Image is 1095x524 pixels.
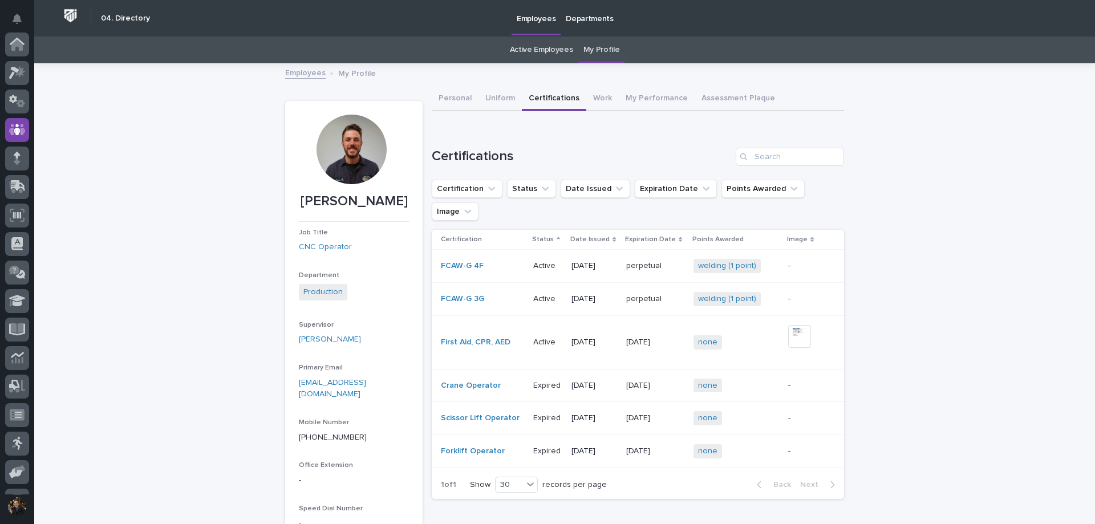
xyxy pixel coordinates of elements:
a: none [698,338,717,347]
p: Active [533,292,558,304]
button: Certifications [522,87,586,111]
a: Crane Operator [441,381,501,391]
a: [PHONE_NUMBER] [299,433,367,441]
tr: Scissor Lift Operator ExpiredExpired [DATE][DATE][DATE] none - [432,402,844,435]
a: none [698,446,717,456]
button: users-avatar [5,494,29,518]
span: Department [299,272,339,279]
button: Expiration Date [635,180,717,198]
tr: Crane Operator ExpiredExpired [DATE][DATE][DATE] none - [432,369,844,402]
button: Points Awarded [721,180,805,198]
p: records per page [542,480,607,490]
p: [DATE] [571,446,618,456]
a: Production [303,286,343,298]
span: Job Title [299,229,328,236]
a: Employees [285,66,326,79]
h1: Certifications [432,148,731,165]
a: welding (1 point) [698,294,756,304]
tr: First Aid, CPR, AED ActiveActive [DATE][DATE][DATE] none [432,315,844,369]
p: perpetual [626,259,664,271]
a: My Profile [583,36,620,63]
span: Supervisor [299,322,334,328]
span: Back [766,481,791,489]
p: - [788,261,826,271]
p: Status [532,233,554,246]
p: [DATE] [571,413,618,423]
p: Date Issued [570,233,610,246]
p: Active [533,335,558,347]
h2: 04. Directory [101,14,150,23]
p: [DATE] [571,381,618,391]
button: Status [507,180,556,198]
button: Date Issued [561,180,630,198]
a: welding (1 point) [698,261,756,271]
a: none [698,381,717,391]
p: [DATE] [626,379,652,391]
button: Uniform [478,87,522,111]
button: Work [586,87,619,111]
p: perpetual [626,292,664,304]
p: [PERSON_NAME] [299,193,409,210]
a: [EMAIL_ADDRESS][DOMAIN_NAME] [299,379,366,399]
a: [PERSON_NAME] [299,334,361,346]
button: Back [748,480,796,490]
button: Image [432,202,478,221]
p: [DATE] [626,335,652,347]
p: - [788,381,826,391]
div: Notifications [14,14,29,32]
tr: FCAW-G 4F ActiveActive [DATE]perpetualperpetual welding (1 point) - [432,250,844,283]
p: Show [470,480,490,490]
button: Next [796,480,844,490]
a: First Aid, CPR, AED [441,338,510,347]
button: Notifications [5,7,29,31]
a: FCAW-G 3G [441,294,484,304]
p: Certification [441,233,482,246]
span: Primary Email [299,364,343,371]
button: Personal [432,87,478,111]
a: FCAW-G 4F [441,261,484,271]
img: Workspace Logo [60,5,81,26]
span: Next [800,481,825,489]
input: Search [736,148,844,166]
p: Expired [533,444,563,456]
p: [DATE] [626,444,652,456]
p: Expired [533,379,563,391]
p: My Profile [338,66,376,79]
tr: Forklift Operator ExpiredExpired [DATE][DATE][DATE] none - [432,435,844,468]
a: CNC Operator [299,241,352,253]
p: - [788,413,826,423]
p: 1 of 1 [432,471,465,499]
div: 30 [496,479,523,491]
p: Active [533,259,558,271]
a: Forklift Operator [441,446,505,456]
p: - [788,294,826,304]
a: Active Employees [510,36,573,63]
p: [DATE] [571,338,618,347]
p: Expiration Date [625,233,676,246]
p: - [788,446,826,456]
p: Expired [533,411,563,423]
p: [DATE] [571,294,618,304]
span: Mobile Number [299,419,349,426]
p: [DATE] [571,261,618,271]
p: [DATE] [626,411,652,423]
button: Certification [432,180,502,198]
button: My Performance [619,87,695,111]
tr: FCAW-G 3G ActiveActive [DATE]perpetualperpetual welding (1 point) - [432,282,844,315]
a: Scissor Lift Operator [441,413,520,423]
a: none [698,413,717,423]
button: Assessment Plaque [695,87,782,111]
p: - [299,474,409,486]
span: Office Extension [299,462,353,469]
span: Speed Dial Number [299,505,363,512]
p: Points Awarded [692,233,744,246]
p: Image [787,233,808,246]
